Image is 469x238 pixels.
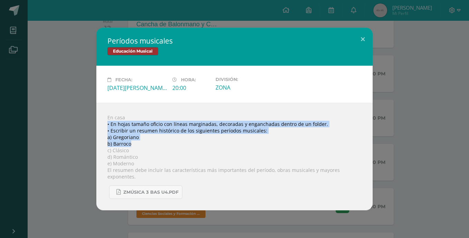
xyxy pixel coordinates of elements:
[216,84,275,91] div: ZONA
[181,77,196,82] span: Hora:
[353,28,373,51] button: Close (Esc)
[109,185,182,199] a: Zmúsica 3 Bas U4.pdf
[123,190,179,195] span: Zmúsica 3 Bas U4.pdf
[172,84,210,92] div: 20:00
[107,47,158,55] span: Educación Musical
[115,77,132,82] span: Fecha:
[107,36,362,46] h2: Períodos musicales
[107,84,167,92] div: [DATE][PERSON_NAME]
[96,103,373,210] div: En casa • En hojas tamaño oficio con líneas marginadas, decoradas y enganchadas dentro de un fold...
[216,77,275,82] label: División:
